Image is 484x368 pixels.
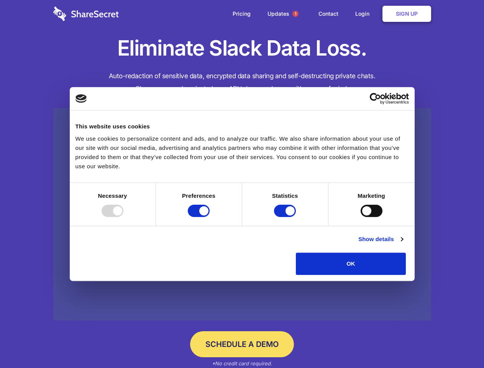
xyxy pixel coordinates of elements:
div: We use cookies to personalize content and ads, and to analyze our traffic. We also share informat... [75,134,409,171]
strong: Marketing [358,192,385,199]
a: Schedule a Demo [190,331,294,357]
button: OK [296,253,406,275]
h4: Auto-redaction of sensitive data, encrypted data sharing and self-destructing private chats. Shar... [53,70,431,95]
img: logo-wordmark-white-trans-d4663122ce5f474addd5e946df7df03e33cb6a1c49d2221995e7729f52c070b2.svg [53,7,119,21]
a: Login [348,2,381,26]
a: Usercentrics Cookiebot - opens in a new window [342,93,409,104]
a: Contact [311,2,346,26]
span: 1 [292,11,299,17]
a: Sign Up [382,6,431,22]
em: *No credit card required. [212,360,272,366]
a: Show details [358,235,403,244]
a: Wistia video thumbnail [53,108,431,321]
h1: Eliminate Slack Data Loss. [53,34,431,62]
div: This website uses cookies [75,122,409,131]
strong: Preferences [182,192,215,199]
a: Pricing [225,2,258,26]
img: logo [75,94,87,103]
strong: Statistics [272,192,298,199]
strong: Necessary [98,192,127,199]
